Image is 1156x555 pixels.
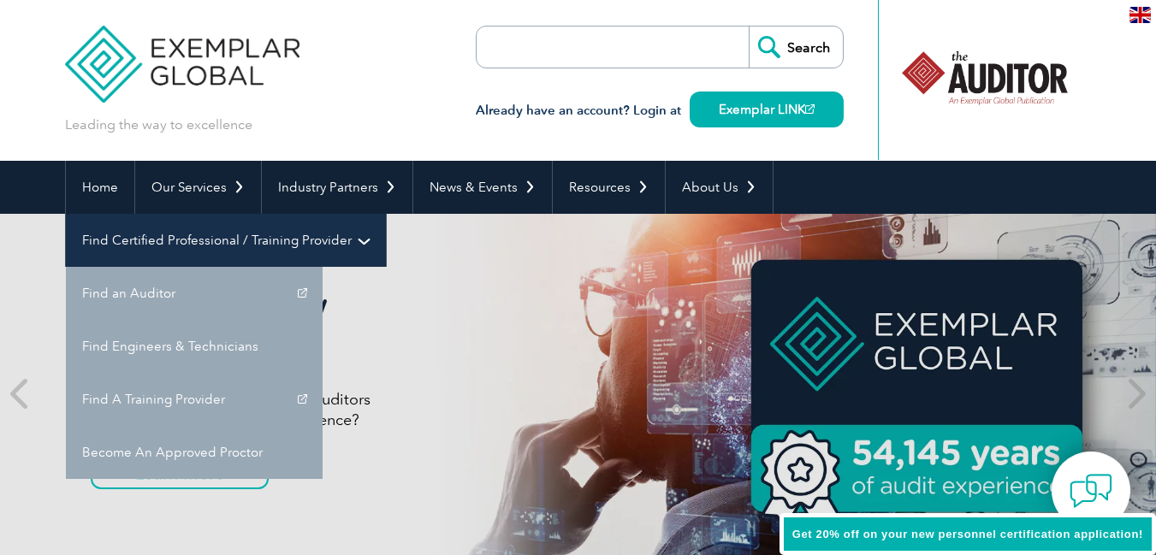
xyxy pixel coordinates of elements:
[666,161,773,214] a: About Us
[1070,469,1112,512] img: contact-chat.png
[476,100,844,121] h3: Already have an account? Login at
[66,267,323,320] a: Find an Auditor
[135,161,261,214] a: Our Services
[66,426,323,479] a: Become An Approved Proctor
[66,320,323,373] a: Find Engineers & Technicians
[1129,7,1151,23] img: en
[805,104,815,114] img: open_square.png
[66,214,386,267] a: Find Certified Professional / Training Provider
[66,373,323,426] a: Find A Training Provider
[413,161,552,214] a: News & Events
[792,528,1143,540] span: Get 20% off on your new personnel certification application!
[65,115,252,134] p: Leading the way to excellence
[91,285,732,363] h2: Getting to Know Our Customers
[553,161,665,214] a: Resources
[91,389,732,430] p: Did you know that our certified auditors have over 54,145 years of experience?
[66,161,134,214] a: Home
[262,161,412,214] a: Industry Partners
[749,27,843,68] input: Search
[690,92,844,127] a: Exemplar LINK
